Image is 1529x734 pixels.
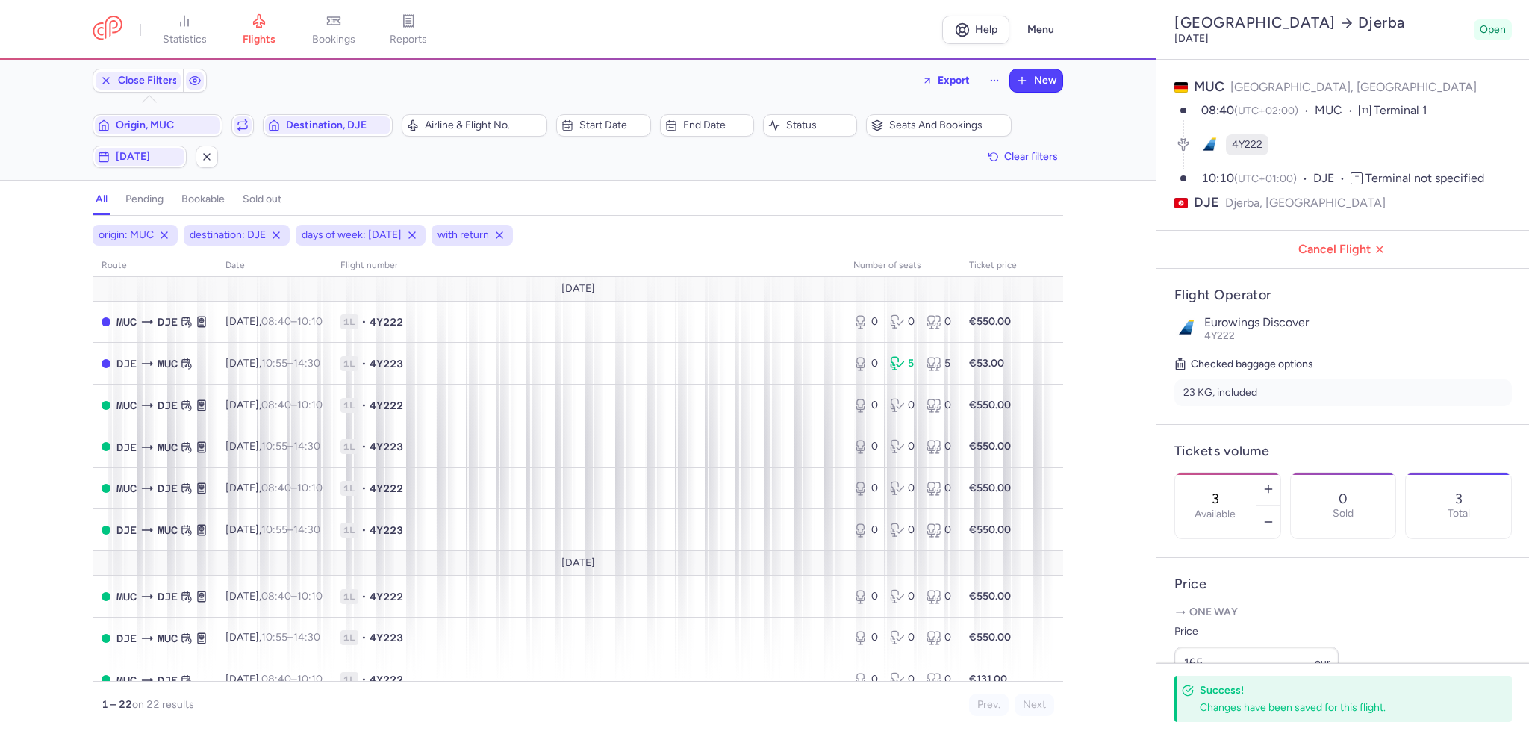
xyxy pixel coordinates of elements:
span: 1L [340,439,358,454]
th: Flight number [331,255,844,277]
th: Ticket price [960,255,1026,277]
strong: €550.00 [969,482,1011,494]
span: • [361,630,367,645]
h4: Flight Operator [1174,287,1512,304]
span: Seats and bookings [889,119,1006,131]
span: • [361,439,367,454]
div: 0 [890,672,915,687]
span: 4Y223 [370,439,403,454]
span: origin: MUC [99,228,154,243]
span: [DATE], [225,631,320,644]
span: Franz Josef Strauss, Munich, Germany [116,480,137,497]
button: Origin, MUC [93,114,222,137]
h4: all [96,193,108,206]
strong: €53.00 [969,357,1004,370]
span: – [261,399,323,411]
time: 10:10 [297,482,323,494]
div: 0 [890,630,915,645]
span: Status [786,119,852,131]
span: 1L [340,523,358,538]
span: 1L [340,630,358,645]
span: – [261,357,320,370]
span: New [1034,75,1056,87]
h4: Success! [1200,683,1479,697]
div: 0 [927,523,951,538]
time: 10:10 [297,399,323,411]
div: 0 [927,314,951,329]
span: [DATE] [561,557,595,569]
span: • [361,398,367,413]
p: 3 [1455,491,1463,506]
button: Status [763,114,857,137]
div: 0 [853,481,878,496]
span: [DATE], [225,590,323,603]
h2: [GEOGRAPHIC_DATA] Djerba [1174,13,1468,32]
button: Menu [1018,16,1063,44]
span: Franz Josef Strauss, Munich, Germany [116,672,137,688]
time: 10:55 [261,357,287,370]
button: Seats and bookings [866,114,1012,137]
span: 1L [340,481,358,496]
span: Franz Josef Strauss, Munich, Germany [116,314,137,330]
time: 08:40 [261,315,291,328]
span: • [361,672,367,687]
label: Available [1195,508,1236,520]
time: 10:10 [297,590,323,603]
div: 0 [890,481,915,496]
div: 0 [853,356,878,371]
span: 4Y223 [370,523,403,538]
time: [DATE] [1174,32,1209,45]
time: 08:40 [261,673,291,685]
a: reports [371,13,446,46]
span: [DATE], [225,357,320,370]
span: • [361,589,367,604]
span: – [261,590,323,603]
p: One way [1174,605,1512,620]
span: 4Y222 [370,672,403,687]
span: Djerba-Zarzis, Djerba, Tunisia [158,672,178,688]
button: Next [1015,694,1054,716]
li: 23 KG, included [1174,379,1512,406]
span: Djerba-Zarzis, Djerba, Tunisia [158,314,178,330]
button: Close Filters [93,69,183,92]
span: [DATE], [225,440,320,452]
span: DJE [1313,170,1351,187]
span: 4Y222 [370,481,403,496]
span: Djerba-Zarzis, Djerba, Tunisia [116,439,137,455]
span: with return [437,228,489,243]
span: MUC [1315,102,1359,119]
span: 4Y222 [370,314,403,329]
span: – [261,631,320,644]
span: 1L [340,314,358,329]
time: 10:10 [297,673,323,685]
span: CLOSED [102,317,110,326]
span: T [1351,172,1363,184]
h5: Checked baggage options [1174,355,1512,373]
div: 0 [890,398,915,413]
span: Djerba-Zarzis, Djerba, Tunisia [116,630,137,647]
span: Open [1480,22,1506,37]
div: 0 [853,630,878,645]
span: reports [390,33,427,46]
div: 0 [890,523,915,538]
img: Eurowings Discover logo [1174,316,1198,340]
h4: Tickets volume [1174,443,1512,460]
span: 1L [340,589,358,604]
time: 10:55 [261,631,287,644]
span: OPEN [102,401,110,410]
p: Sold [1333,508,1354,520]
div: 0 [853,439,878,454]
span: 1L [340,398,358,413]
strong: €550.00 [969,590,1011,603]
button: Start date [556,114,650,137]
div: 0 [853,398,878,413]
time: 14:30 [293,440,320,452]
span: – [261,673,323,685]
span: – [261,482,323,494]
span: Franz Josef Strauss, Munich, Germany [116,397,137,414]
span: Franz Josef Strauss, Munich, Germany [116,588,137,605]
th: number of seats [844,255,960,277]
div: 0 [890,439,915,454]
span: [DATE] [561,283,595,295]
button: Export [912,69,980,93]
